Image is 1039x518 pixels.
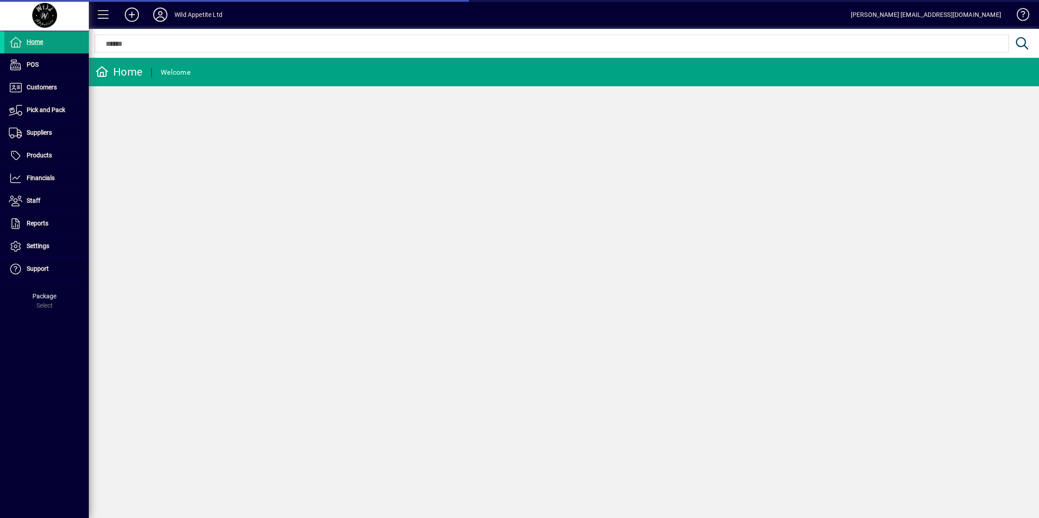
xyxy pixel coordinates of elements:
[27,106,65,113] span: Pick and Pack
[174,8,222,22] div: Wild Appetite Ltd
[27,197,40,204] span: Staff
[4,76,89,99] a: Customers
[118,7,146,23] button: Add
[27,174,55,181] span: Financials
[4,258,89,280] a: Support
[4,145,89,167] a: Products
[32,293,56,300] span: Package
[4,54,89,76] a: POS
[4,122,89,144] a: Suppliers
[27,220,48,227] span: Reports
[27,129,52,136] span: Suppliers
[27,38,43,45] span: Home
[146,7,174,23] button: Profile
[27,84,57,91] span: Customers
[27,242,49,249] span: Settings
[27,265,49,272] span: Support
[95,65,143,79] div: Home
[27,61,39,68] span: POS
[851,8,1001,22] div: [PERSON_NAME] [EMAIL_ADDRESS][DOMAIN_NAME]
[4,213,89,235] a: Reports
[161,65,190,80] div: Welcome
[4,235,89,257] a: Settings
[1010,2,1028,31] a: Knowledge Base
[4,190,89,212] a: Staff
[27,152,52,159] span: Products
[4,167,89,189] a: Financials
[4,99,89,121] a: Pick and Pack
